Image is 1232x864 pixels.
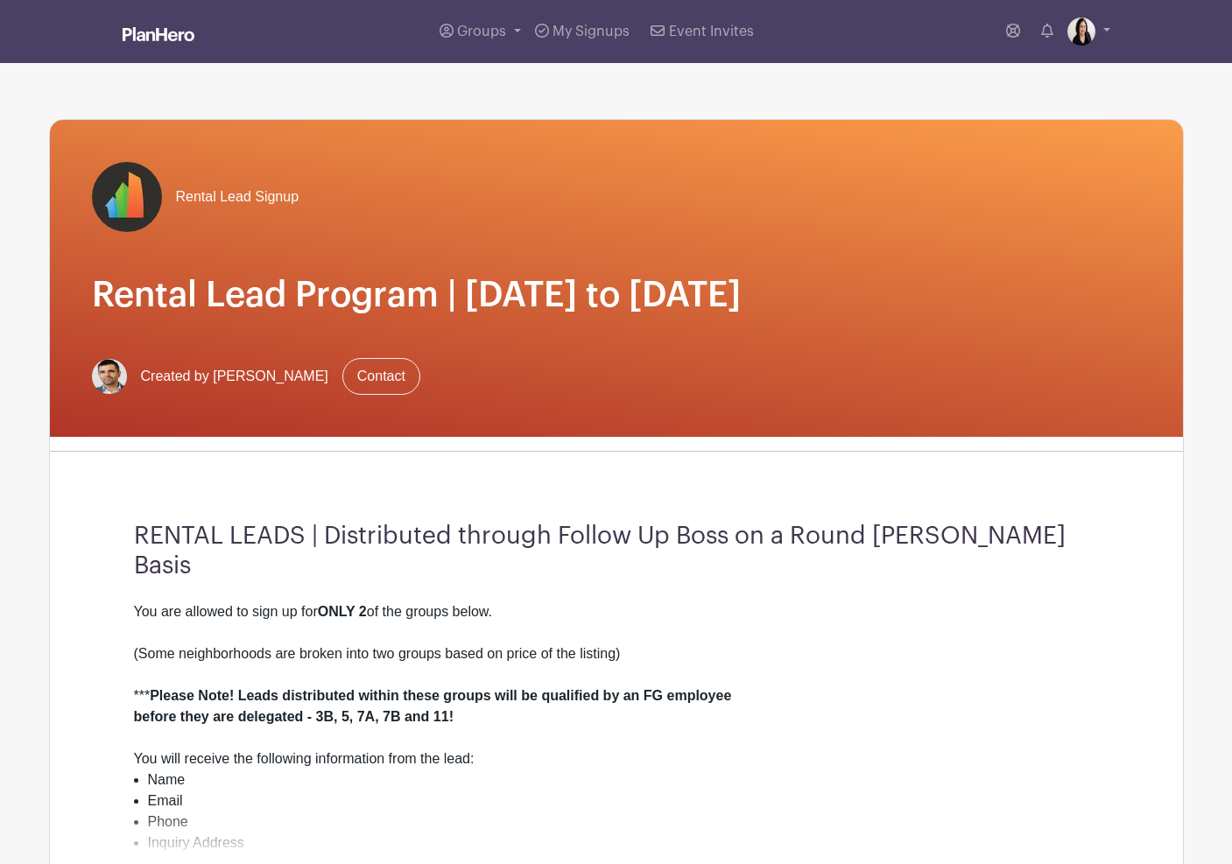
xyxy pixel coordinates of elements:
[148,811,1099,832] li: Phone
[553,25,630,39] span: My Signups
[123,27,194,41] img: logo_white-6c42ec7e38ccf1d336a20a19083b03d10ae64f83f12c07503d8b9e83406b4c7d.svg
[148,769,1099,790] li: Name
[134,748,1099,769] div: You will receive the following information from the lead:
[134,601,1099,622] div: You are allowed to sign up for of the groups below.
[92,162,162,232] img: fulton-grace-logo.jpeg
[134,522,1099,580] h3: RENTAL LEADS | Distributed through Follow Up Boss on a Round [PERSON_NAME] Basis
[176,186,299,207] span: Rental Lead Signup
[148,832,1099,853] li: Inquiry Address
[92,274,1141,316] h1: Rental Lead Program | [DATE] to [DATE]
[1067,18,1095,46] img: IMG_0870-Edit.jpg
[150,688,731,703] strong: Please Note! Leads distributed within these groups will be qualified by an FG employee
[318,604,367,619] strong: ONLY 2
[669,25,754,39] span: Event Invites
[141,366,328,387] span: Created by [PERSON_NAME]
[457,25,506,39] span: Groups
[92,359,127,394] img: Screen%20Shot%202023-02-21%20at%2010.54.51%20AM.png
[342,358,420,395] a: Contact
[148,790,1099,811] li: Email
[134,709,454,724] strong: before they are delegated - 3B, 5, 7A, 7B and 11!
[134,643,1099,664] div: (Some neighborhoods are broken into two groups based on price of the listing)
